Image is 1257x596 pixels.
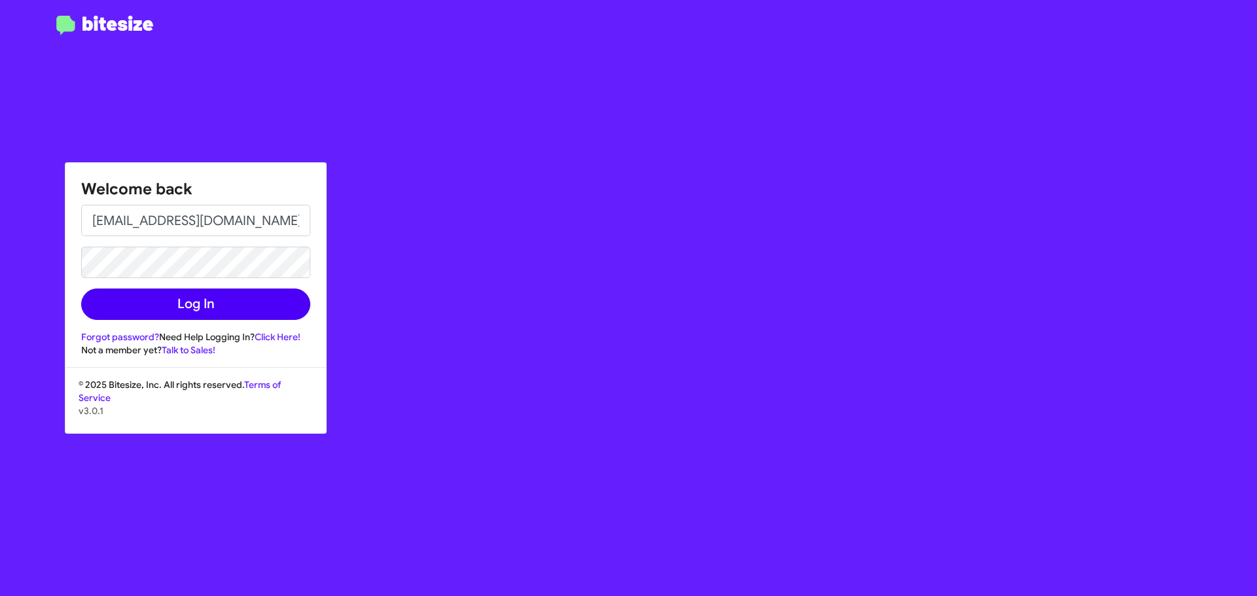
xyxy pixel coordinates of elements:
input: Email address [81,205,310,236]
button: Log In [81,289,310,320]
div: © 2025 Bitesize, Inc. All rights reserved. [65,378,326,433]
a: Click Here! [255,331,301,343]
h1: Welcome back [81,179,310,200]
div: Not a member yet? [81,343,310,357]
a: Talk to Sales! [162,344,215,356]
div: Need Help Logging In? [81,330,310,343]
p: v3.0.1 [79,404,313,417]
a: Forgot password? [81,331,159,343]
